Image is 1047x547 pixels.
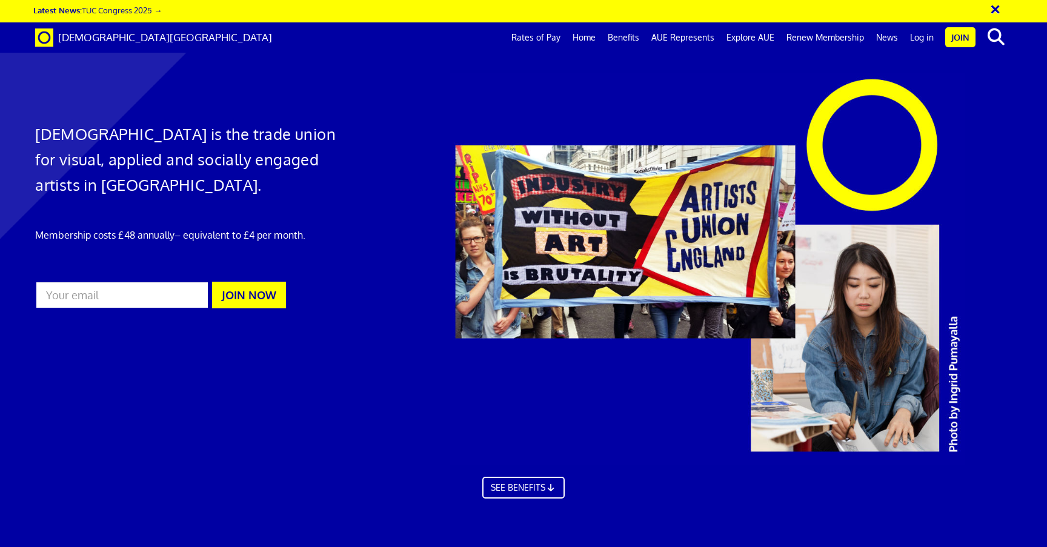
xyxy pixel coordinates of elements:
[33,5,162,15] a: Latest News:TUC Congress 2025 →
[35,281,209,309] input: Your email
[58,31,272,44] span: [DEMOGRAPHIC_DATA][GEOGRAPHIC_DATA]
[35,228,348,242] p: Membership costs £48 annually – equivalent to £4 per month.
[720,22,780,53] a: Explore AUE
[870,22,904,53] a: News
[35,121,348,197] h1: [DEMOGRAPHIC_DATA] is the trade union for visual, applied and socially engaged artists in [GEOGRA...
[602,22,645,53] a: Benefits
[482,477,565,499] a: SEE BENEFITS
[33,5,82,15] strong: Latest News:
[505,22,567,53] a: Rates of Pay
[904,22,940,53] a: Log in
[645,22,720,53] a: AUE Represents
[780,22,870,53] a: Renew Membership
[978,24,1015,50] button: search
[945,27,976,47] a: Join
[26,22,281,53] a: Brand [DEMOGRAPHIC_DATA][GEOGRAPHIC_DATA]
[212,282,286,308] button: JOIN NOW
[567,22,602,53] a: Home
